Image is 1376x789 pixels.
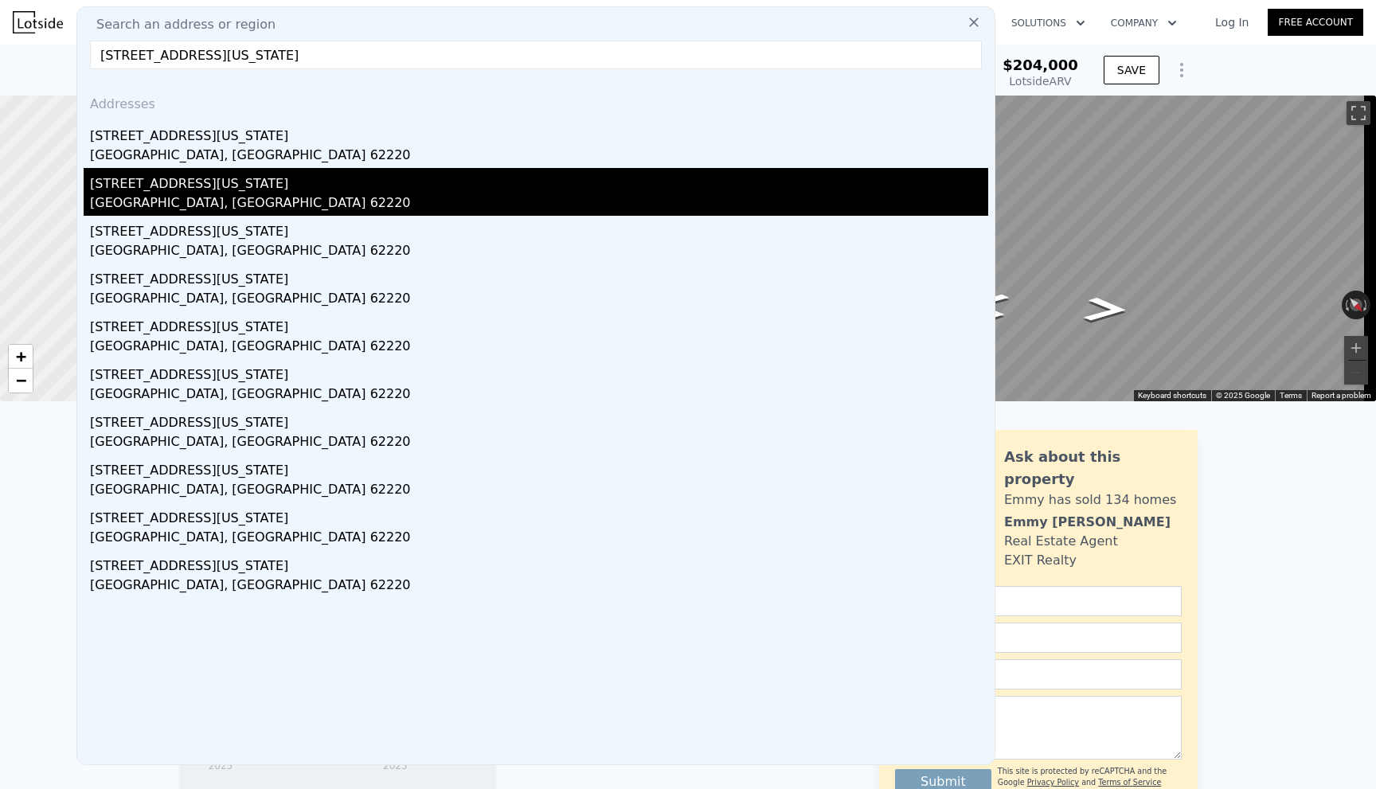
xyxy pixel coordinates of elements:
div: [STREET_ADDRESS][US_STATE] [90,168,988,193]
button: Reset the view [1342,291,1370,320]
button: Solutions [999,9,1098,37]
button: Zoom in [1344,336,1368,360]
div: [GEOGRAPHIC_DATA], [GEOGRAPHIC_DATA] 62220 [90,289,988,311]
a: Zoom in [9,345,33,369]
div: Lotside ARV [1003,73,1078,89]
a: Report a problem [1311,391,1371,400]
div: [STREET_ADDRESS][US_STATE] [90,264,988,289]
button: Rotate clockwise [1362,291,1371,319]
div: [GEOGRAPHIC_DATA], [GEOGRAPHIC_DATA] 62220 [90,146,988,168]
a: Zoom out [9,369,33,393]
div: Street View [729,96,1376,401]
div: [STREET_ADDRESS][US_STATE] [90,407,988,432]
button: Toggle fullscreen view [1347,101,1370,125]
div: Real Estate Agent [1004,532,1118,551]
div: [STREET_ADDRESS][US_STATE] [90,502,988,528]
div: [STREET_ADDRESS][US_STATE] [90,455,988,480]
div: [GEOGRAPHIC_DATA], [GEOGRAPHIC_DATA] 62220 [90,241,988,264]
span: $204,000 [1003,57,1078,73]
span: − [16,370,26,390]
img: Lotside [13,11,63,33]
button: Zoom out [1344,361,1368,385]
div: Emmy [PERSON_NAME] [1004,513,1171,532]
span: + [16,346,26,366]
a: Log In [1196,14,1268,30]
path: Go Northwest, S Virginia Ave [1065,291,1146,328]
input: Email [895,623,1182,653]
div: Ask about this property [1004,446,1182,490]
input: Phone [895,659,1182,689]
div: [GEOGRAPHIC_DATA], [GEOGRAPHIC_DATA] 62220 [90,385,988,407]
button: SAVE [1104,56,1159,84]
div: EXIT Realty [1004,551,1077,570]
a: Free Account [1268,9,1363,36]
div: Emmy has sold 134 homes [1004,490,1176,510]
div: [STREET_ADDRESS][US_STATE] [90,120,988,146]
div: [STREET_ADDRESS][US_STATE] [90,311,988,337]
div: [STREET_ADDRESS][US_STATE] [90,550,988,576]
tspan: 2025 [209,760,233,771]
div: [GEOGRAPHIC_DATA], [GEOGRAPHIC_DATA] 62220 [90,193,988,216]
button: Keyboard shortcuts [1138,390,1206,401]
a: Privacy Policy [1027,778,1079,787]
input: Name [895,586,1182,616]
a: Terms of Service [1098,778,1161,787]
a: Terms (opens in new tab) [1280,391,1302,400]
div: [STREET_ADDRESS][US_STATE] [90,359,988,385]
span: © 2025 Google [1216,391,1270,400]
input: Enter an address, city, region, neighborhood or zip code [90,41,982,69]
span: Search an address or region [84,15,276,34]
div: [STREET_ADDRESS][US_STATE] [90,216,988,241]
div: Addresses [84,82,988,120]
button: Show Options [1166,54,1198,86]
div: [GEOGRAPHIC_DATA], [GEOGRAPHIC_DATA] 62220 [90,528,988,550]
div: [GEOGRAPHIC_DATA], [GEOGRAPHIC_DATA] 62220 [90,576,988,598]
button: Company [1098,9,1190,37]
div: [GEOGRAPHIC_DATA], [GEOGRAPHIC_DATA] 62220 [90,432,988,455]
button: Rotate counterclockwise [1342,291,1351,319]
div: Map [729,96,1376,401]
div: [GEOGRAPHIC_DATA], [GEOGRAPHIC_DATA] 62220 [90,480,988,502]
tspan: 2025 [383,760,408,771]
div: [GEOGRAPHIC_DATA], [GEOGRAPHIC_DATA] 62220 [90,337,988,359]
